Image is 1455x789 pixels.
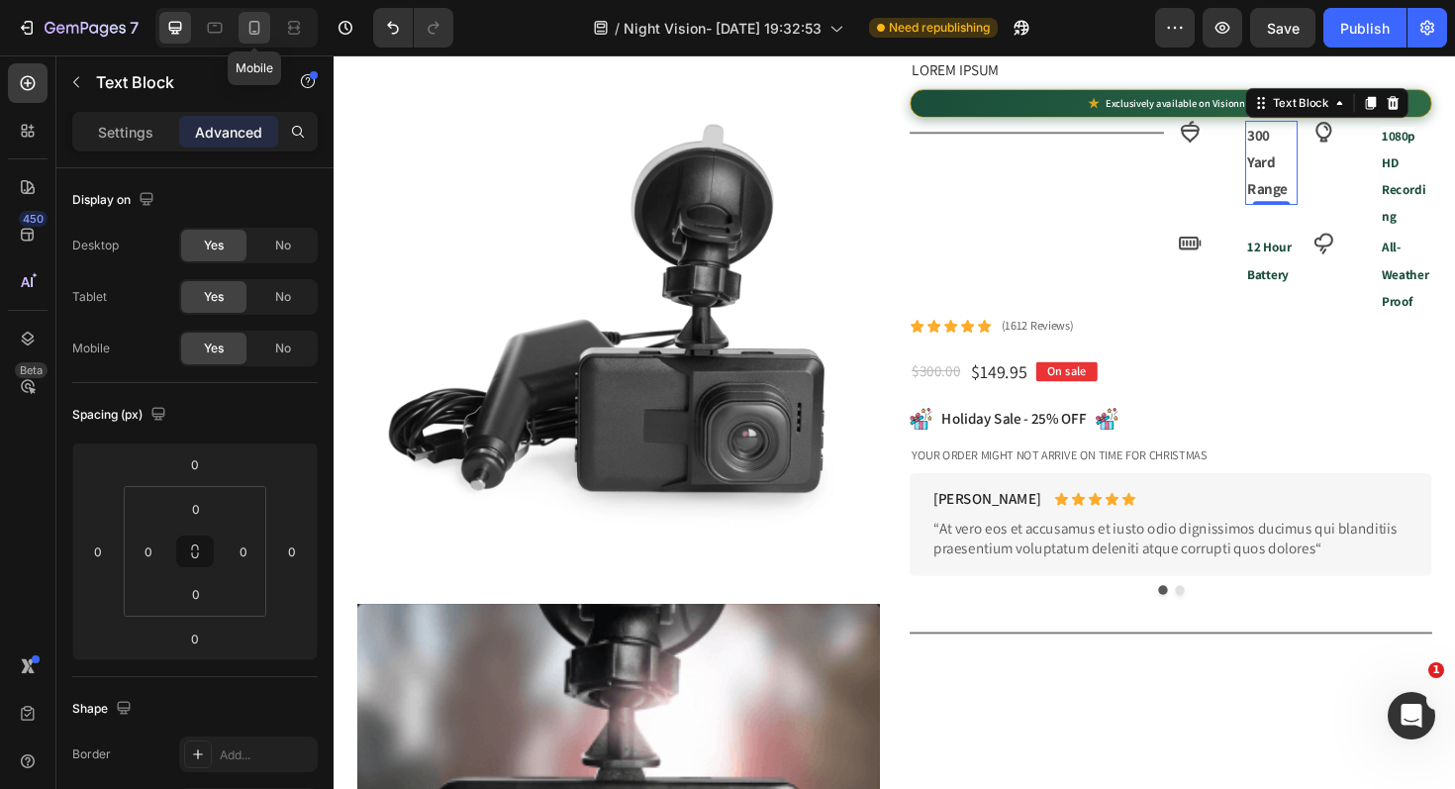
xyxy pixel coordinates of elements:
[643,375,797,396] p: Holiday Sale - 25% OFF
[1110,76,1156,179] strong: 1080p HD Recording
[334,55,1455,789] iframe: Design area
[635,492,1137,534] p: “At vero eos et accusamus et iusto odio dignissimos ducimus qui blanditiis praesentium voluptatum...
[72,402,170,429] div: Spacing (px)
[990,42,1057,59] div: Text Block
[277,537,307,566] input: 0
[72,340,110,357] div: Mobile
[1267,20,1300,37] span: Save
[83,537,113,566] input: 0
[176,494,216,524] input: 0px
[873,561,883,571] button: Dot
[204,288,224,306] span: Yes
[610,36,1163,66] div: Exclusively available on Visionner
[134,537,163,566] input: 0px
[275,237,291,254] span: No
[204,237,224,254] span: Yes
[72,187,158,214] div: Display on
[175,624,215,653] input: 0
[610,373,633,397] img: gempages_491335388313420626-3aef0f19-2cd8-4c79-be57-846b59056b7f.svg
[176,579,216,609] input: 0px
[673,321,735,349] div: $149.95
[889,19,990,37] span: Need republishing
[1388,692,1435,740] iframe: Intercom live chat
[1250,8,1315,48] button: Save
[1340,18,1390,39] div: Publish
[635,460,749,481] p: [PERSON_NAME]
[175,449,215,479] input: 0
[72,696,136,723] div: Shape
[15,362,48,378] div: Beta
[799,41,812,61] span: ★
[615,18,620,39] span: /
[612,416,1161,433] p: Your order might not arrive on time for Christmas
[204,340,224,357] span: Yes
[72,288,107,306] div: Tablet
[807,373,830,397] img: gempages_491335388313420626-3aef0f19-2cd8-4c79-be57-846b59056b7f.svg
[967,194,1014,241] strong: 12 Hour Battery
[98,122,153,143] p: Settings
[624,18,822,39] span: Night Vision- [DATE] 19:32:53
[1323,8,1406,48] button: Publish
[1428,662,1444,678] span: 1
[96,70,264,94] p: Text Block
[220,746,313,764] div: Add...
[275,340,291,357] span: No
[967,74,1010,152] strong: 300 Yard Range
[195,122,262,143] p: Advanced
[755,327,797,344] p: On sale
[72,237,119,254] div: Desktop
[275,288,291,306] span: No
[891,561,901,571] button: Dot
[130,16,139,40] p: 7
[1110,194,1159,269] strong: All-Weather Proof
[72,745,111,763] div: Border
[8,8,147,48] button: 7
[707,278,783,295] p: (1612 Reviews)
[229,537,258,566] input: 0px
[612,6,1161,27] p: Lorem ipsum
[19,211,48,227] div: 450
[610,323,665,347] div: $300.00
[373,8,453,48] div: Undo/Redo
